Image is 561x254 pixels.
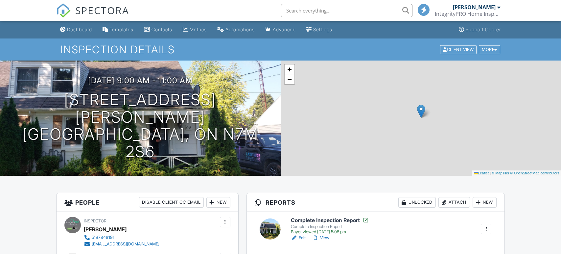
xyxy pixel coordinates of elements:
a: 5197848191 [84,234,159,241]
a: Edit [291,235,306,241]
h1: [STREET_ADDRESS][PERSON_NAME] [GEOGRAPHIC_DATA], ON N7M 2S6 [11,91,270,161]
div: [PERSON_NAME] [84,224,127,234]
a: Zoom in [285,64,294,74]
span: + [287,65,292,73]
span: Inspector [84,218,106,223]
a: Client View [439,47,478,52]
div: Attach [438,197,470,208]
span: | [490,171,491,175]
div: Templates [109,27,133,32]
h3: [DATE] 9:00 am - 11:00 am [88,76,193,85]
div: 5197848191 [92,235,114,240]
input: Search everything... [281,4,412,17]
div: [PERSON_NAME] [453,4,496,11]
span: SPECTORA [75,3,129,17]
div: Contacts [152,27,172,32]
a: Leaflet [474,171,489,175]
a: Settings [304,24,335,36]
img: Marker [417,105,425,118]
div: Settings [313,27,332,32]
div: New [206,197,230,208]
div: Client View [440,45,477,54]
a: © MapTiler [492,171,509,175]
h3: People [57,193,238,212]
a: Contacts [141,24,175,36]
a: Advanced [263,24,298,36]
h3: Reports [247,193,505,212]
a: Templates [100,24,136,36]
div: Complete Inspection Report [291,224,369,229]
div: Dashboard [67,27,92,32]
a: Complete Inspection Report Complete Inspection Report Buyer viewed [DATE] 5:08 pm [291,217,369,235]
div: IntegrityPRO Home Inspections [435,11,501,17]
a: SPECTORA [56,9,129,23]
div: Disable Client CC Email [139,197,204,208]
h6: Complete Inspection Report [291,217,369,223]
a: Dashboard [58,24,95,36]
a: © OpenStreetMap contributors [510,171,559,175]
div: [EMAIL_ADDRESS][DOMAIN_NAME] [92,241,159,247]
a: [EMAIL_ADDRESS][DOMAIN_NAME] [84,241,159,247]
div: More [479,45,500,54]
h1: Inspection Details [60,44,501,55]
div: Unlocked [398,197,436,208]
a: Automations (Basic) [215,24,257,36]
div: New [473,197,497,208]
img: The Best Home Inspection Software - Spectora [56,3,71,18]
a: View [312,235,329,241]
div: Automations [225,27,255,32]
a: Zoom out [285,74,294,84]
div: Support Center [466,27,501,32]
div: Buyer viewed [DATE] 5:08 pm [291,229,369,235]
a: Metrics [180,24,209,36]
a: Support Center [456,24,503,36]
div: Advanced [273,27,296,32]
span: − [287,75,292,83]
div: Metrics [190,27,207,32]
